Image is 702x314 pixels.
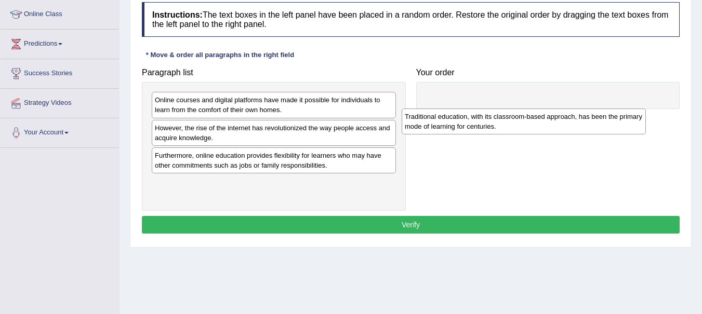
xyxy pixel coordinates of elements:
div: Online courses and digital platforms have made it possible for individuals to learn from the comf... [152,92,396,118]
b: Instructions: [152,10,203,19]
button: Verify [142,216,680,234]
div: * Move & order all paragraphs in the right field [142,50,298,60]
a: Your Account [1,118,119,144]
a: Predictions [1,30,119,56]
a: Strategy Videos [1,89,119,115]
h4: Paragraph list [142,68,406,77]
a: Success Stories [1,59,119,85]
div: Furthermore, online education provides flexibility for learners who may have other commitments su... [152,147,396,173]
div: Traditional education, with its classroom-based approach, has been the primary mode of learning f... [402,108,646,134]
div: However, the rise of the internet has revolutionized the way people access and acquire knowledge. [152,120,396,146]
h4: The text boxes in the left panel have been placed in a random order. Restore the original order b... [142,2,680,37]
h4: Your order [416,68,680,77]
